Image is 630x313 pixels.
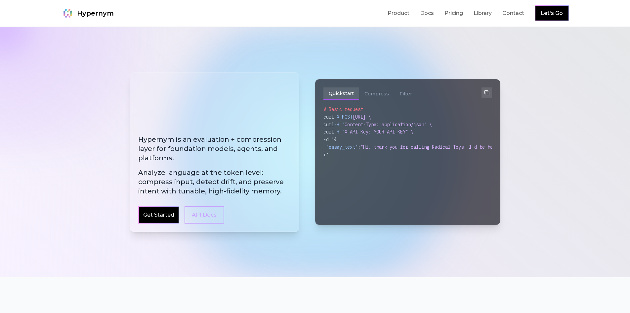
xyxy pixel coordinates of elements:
[420,9,434,17] a: Docs
[138,168,291,196] span: Analyze language at the token level: compress input, detect drift, and preserve intent with tunab...
[334,122,345,128] span: -H "
[474,9,492,17] a: Library
[502,9,524,17] a: Contact
[334,114,353,120] span: -X POST
[138,135,291,196] h2: Hypernym is an evaluation + compression layer for foundation models, agents, and platforms.
[323,87,359,100] button: Quickstart
[61,7,114,20] a: Hypernym
[323,152,329,158] span: }'
[323,106,363,112] span: # Basic request
[358,144,360,150] span: :
[61,7,74,20] img: Hypernym Logo
[541,9,563,17] a: Let's Go
[353,114,371,120] span: [URL] \
[345,122,432,128] span: Content-Type: application/json" \
[323,122,334,128] span: curl
[326,144,358,150] span: "essay_text"
[345,129,413,135] span: X-API-Key: YOUR_API_KEY" \
[388,9,409,17] a: Product
[143,211,174,219] a: Get Started
[444,9,463,17] a: Pricing
[323,129,334,135] span: curl
[482,87,492,98] button: Copy to clipboard
[185,206,224,224] a: API Docs
[359,87,394,100] button: Compress
[394,87,417,100] button: Filter
[334,129,345,135] span: -H "
[323,114,334,120] span: curl
[77,9,114,18] span: Hypernym
[360,144,622,150] span: "Hi, thank you for calling Radical Toys! I'd be happy to help with your shipping or returns issue."
[323,136,337,142] span: -d '{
